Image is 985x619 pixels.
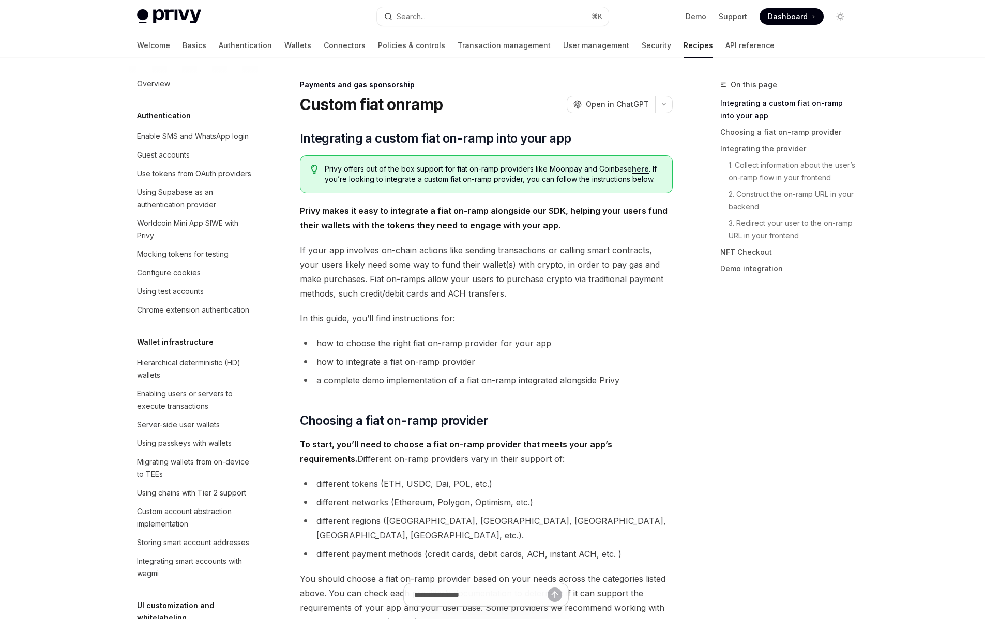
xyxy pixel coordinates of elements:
[129,434,261,453] a: Using passkeys with wallets
[137,555,255,580] div: Integrating smart accounts with wagmi
[300,80,673,90] div: Payments and gas sponsorship
[729,186,857,215] a: 2. Construct the on-ramp URL in your backend
[300,354,673,369] li: how to integrate a fiat on-ramp provider
[719,11,747,22] a: Support
[684,33,713,58] a: Recipes
[183,33,206,58] a: Basics
[129,301,261,319] a: Chrome extension authentication
[311,165,318,174] svg: Tip
[378,33,445,58] a: Policies & controls
[137,248,229,260] div: Mocking tokens for testing
[129,453,261,484] a: Migrating wallets from on-device to TEEs
[720,260,857,277] a: Demo integration
[548,587,562,602] button: Send message
[300,476,673,491] li: different tokens (ETH, USDC, Dai, POL, etc.)
[300,336,673,350] li: how to choose the right fiat on-ramp provider for your app
[137,304,249,316] div: Chrome extension authentication
[129,264,261,282] a: Configure cookies
[137,186,255,211] div: Using Supabase as an authentication provider
[129,282,261,301] a: Using test accounts
[129,484,261,502] a: Using chains with Tier 2 support
[586,99,649,110] span: Open in ChatGPT
[219,33,272,58] a: Authentication
[137,336,214,348] h5: Wallet infrastructure
[300,412,488,429] span: Choosing a fiat on-ramp provider
[129,164,261,183] a: Use tokens from OAuth providers
[129,74,261,93] a: Overview
[324,33,366,58] a: Connectors
[567,96,655,113] button: Open in ChatGPT
[137,456,255,481] div: Migrating wallets from on-device to TEEs
[300,373,673,388] li: a complete demo implementation of a fiat on-ramp integrated alongside Privy
[760,8,824,25] a: Dashboard
[300,95,443,114] h1: Custom fiat onramp
[300,437,673,466] span: Different on-ramp providers vary in their support of:
[720,244,857,260] a: NFT Checkout
[642,33,671,58] a: Security
[592,12,602,21] span: ⌘ K
[137,33,170,58] a: Welcome
[768,11,808,22] span: Dashboard
[300,130,571,147] span: Integrating a custom fiat on-ramp into your app
[300,439,612,464] strong: To start, you’ll need to choose a fiat on-ramp provider that meets your app’s requirements.
[377,7,609,26] button: Search...⌘K
[729,215,857,244] a: 3. Redirect your user to the on-ramp URL in your frontend
[137,487,246,499] div: Using chains with Tier 2 support
[137,78,170,90] div: Overview
[137,267,201,279] div: Configure cookies
[137,536,249,549] div: Storing smart account addresses
[137,437,232,450] div: Using passkeys with wallets
[129,353,261,384] a: Hierarchical deterministic (HD) wallets
[686,11,706,22] a: Demo
[720,141,857,157] a: Integrating the provider
[720,124,857,141] a: Choosing a fiat on-ramp provider
[129,214,261,245] a: Worldcoin Mini App SIWE with Privy
[720,95,857,124] a: Integrating a custom fiat on-ramp into your app
[729,157,857,186] a: 1. Collect information about the user’s on-ramp flow in your frontend
[129,127,261,146] a: Enable SMS and WhatsApp login
[129,415,261,434] a: Server-side user wallets
[731,79,777,91] span: On this page
[632,164,649,174] a: here
[397,10,426,23] div: Search...
[137,419,220,431] div: Server-side user wallets
[325,164,661,184] span: Privy offers out of the box support for fiat on-ramp providers like Moonpay and Coinbase . If you...
[129,533,261,552] a: Storing smart account addresses
[129,146,261,164] a: Guest accounts
[137,388,255,412] div: Enabling users or servers to execute transactions
[300,206,668,230] strong: Privy makes it easy to integrate a fiat on-ramp alongside our SDK, helping your users fund their ...
[137,357,255,381] div: Hierarchical deterministic (HD) wallets
[129,245,261,264] a: Mocking tokens for testing
[137,130,249,143] div: Enable SMS and WhatsApp login
[832,8,848,25] button: Toggle dark mode
[129,502,261,533] a: Custom account abstraction implementation
[563,33,629,58] a: User management
[137,9,201,24] img: light logo
[300,547,673,561] li: different payment methods (credit cards, debit cards, ACH, instant ACH, etc. )
[137,149,190,161] div: Guest accounts
[300,243,673,301] span: If your app involves on-chain actions like sending transactions or calling smart contracts, your ...
[137,505,255,530] div: Custom account abstraction implementation
[129,384,261,415] a: Enabling users or servers to execute transactions
[458,33,551,58] a: Transaction management
[129,552,261,583] a: Integrating smart accounts with wagmi
[725,33,775,58] a: API reference
[129,183,261,214] a: Using Supabase as an authentication provider
[137,167,251,180] div: Use tokens from OAuth providers
[300,311,673,326] span: In this guide, you’ll find instructions for:
[300,514,673,543] li: different regions ([GEOGRAPHIC_DATA], [GEOGRAPHIC_DATA], [GEOGRAPHIC_DATA], [GEOGRAPHIC_DATA], [G...
[137,110,191,122] h5: Authentication
[137,285,204,298] div: Using test accounts
[137,217,255,242] div: Worldcoin Mini App SIWE with Privy
[300,495,673,509] li: different networks (Ethereum, Polygon, Optimism, etc.)
[284,33,311,58] a: Wallets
